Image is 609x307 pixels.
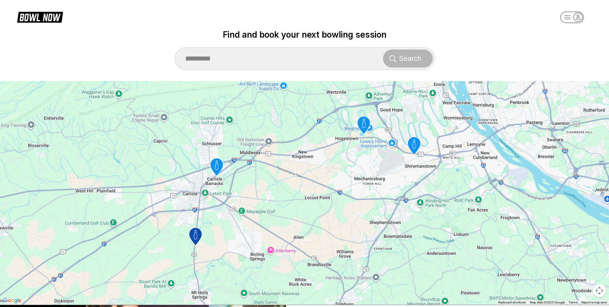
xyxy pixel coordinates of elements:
a: Terms (opens in new tab) [569,301,578,304]
gmp-advanced-marker: Strike Zone Bowling Center [206,156,227,179]
gmp-advanced-marker: ABC West Lanes and Lounge [353,115,374,137]
img: Google [2,296,23,305]
button: Map camera controls [593,284,606,297]
a: Report a map error [581,301,607,304]
gmp-advanced-marker: Midway Bowling - Carlisle [185,226,206,248]
a: Open this area in Google Maps (opens a new window) [2,296,23,305]
button: Keyboard shortcuts [498,300,526,305]
gmp-advanced-marker: Trindle Bowl [403,135,425,158]
span: Map data ©2025 Google [530,301,565,304]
